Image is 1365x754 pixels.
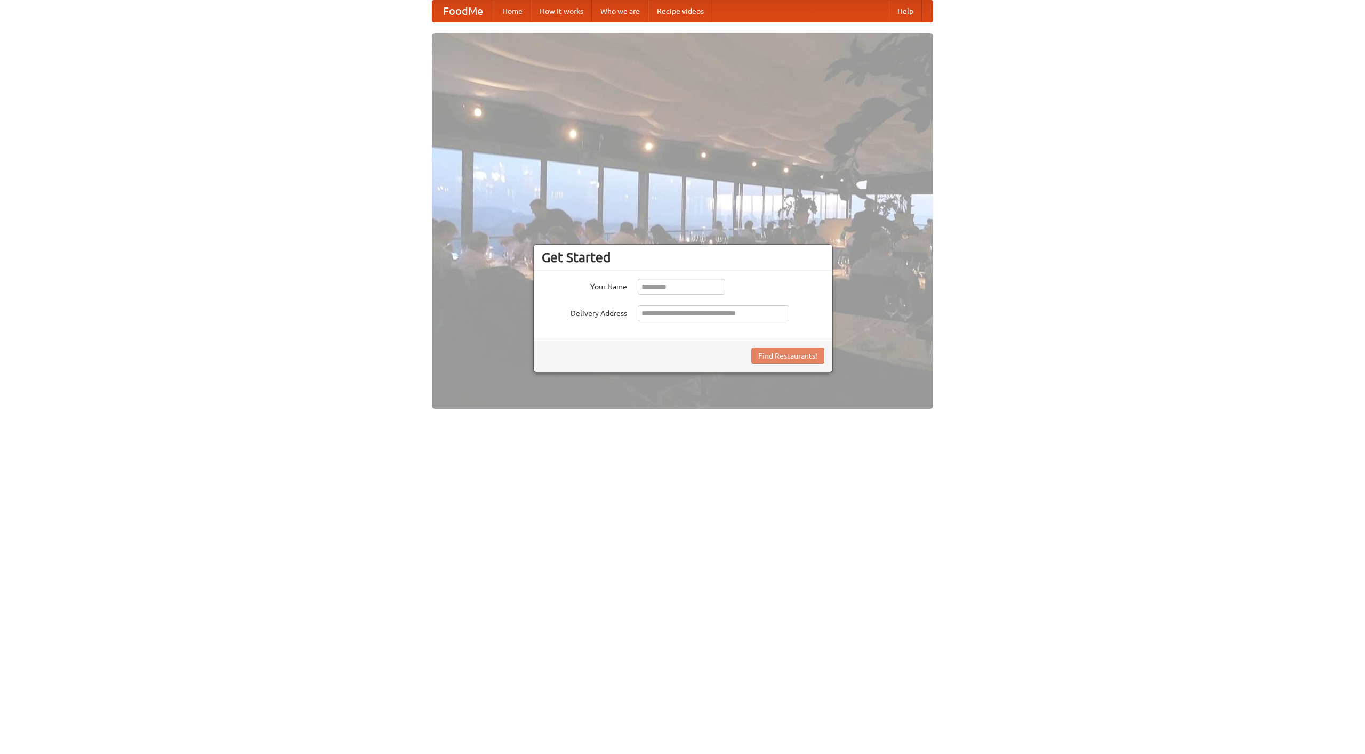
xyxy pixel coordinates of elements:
button: Find Restaurants! [751,348,824,364]
a: How it works [531,1,592,22]
a: Help [889,1,922,22]
label: Delivery Address [542,305,627,319]
label: Your Name [542,279,627,292]
a: Who we are [592,1,648,22]
a: FoodMe [432,1,494,22]
a: Home [494,1,531,22]
h3: Get Started [542,249,824,265]
a: Recipe videos [648,1,712,22]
